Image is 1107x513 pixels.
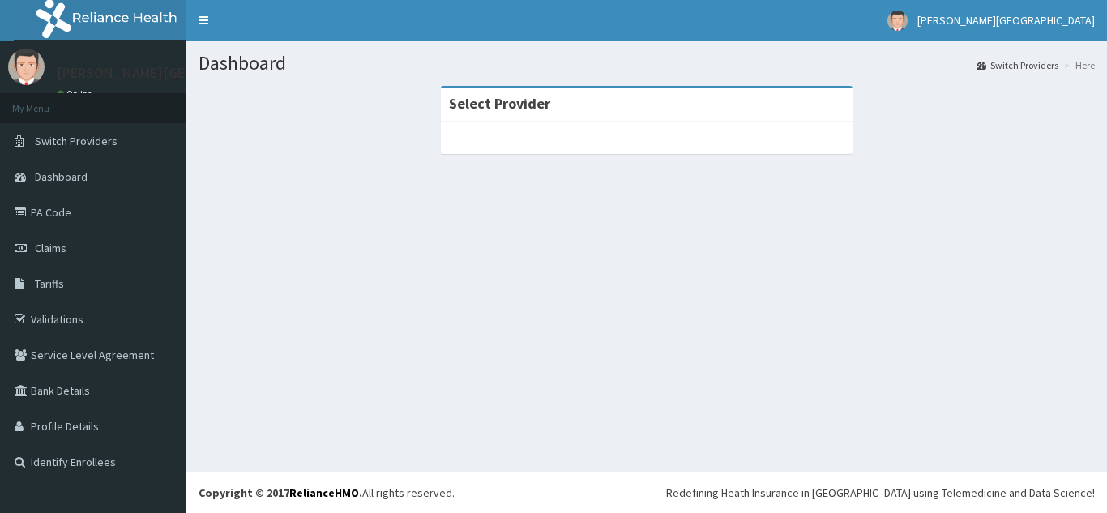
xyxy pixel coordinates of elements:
footer: All rights reserved. [186,472,1107,513]
span: Switch Providers [35,134,118,148]
span: Dashboard [35,169,88,184]
span: Claims [35,241,66,255]
img: User Image [887,11,908,31]
h1: Dashboard [199,53,1095,74]
strong: Select Provider [449,94,550,113]
li: Here [1060,58,1095,72]
div: Redefining Heath Insurance in [GEOGRAPHIC_DATA] using Telemedicine and Data Science! [666,485,1095,501]
a: RelianceHMO [289,485,359,500]
span: [PERSON_NAME][GEOGRAPHIC_DATA] [917,13,1095,28]
span: Tariffs [35,276,64,291]
strong: Copyright © 2017 . [199,485,362,500]
p: [PERSON_NAME][GEOGRAPHIC_DATA] [57,66,297,80]
a: Online [57,88,96,100]
a: Switch Providers [977,58,1058,72]
img: User Image [8,49,45,85]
